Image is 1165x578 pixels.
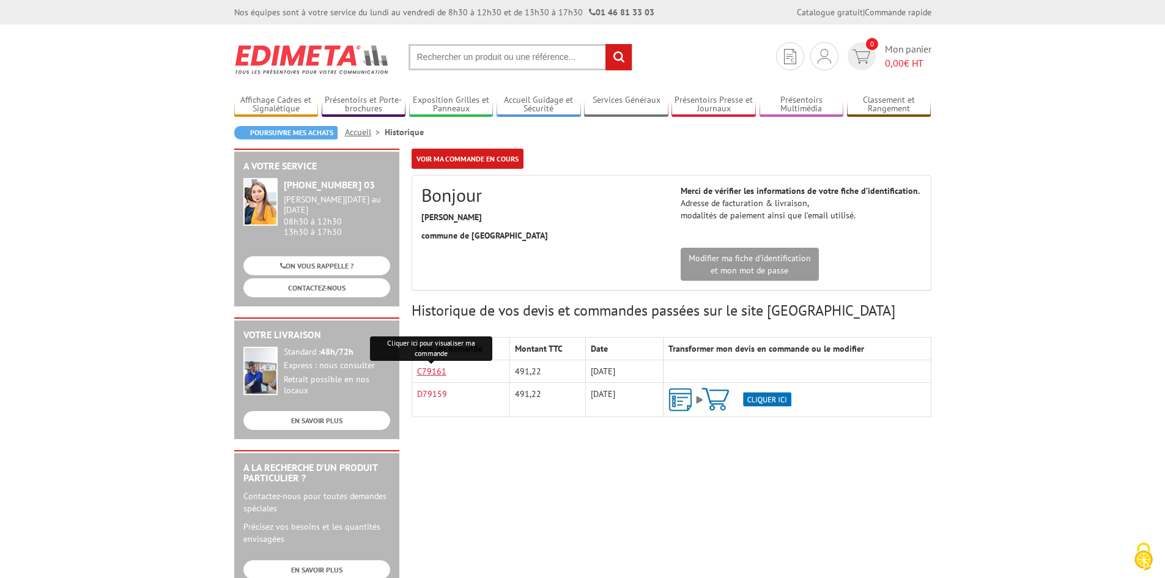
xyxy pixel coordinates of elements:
a: Services Généraux [584,95,668,115]
img: widget-service.jpg [243,178,278,226]
div: Express : nous consulter [284,360,390,371]
strong: [PERSON_NAME] [421,212,482,223]
a: Accueil Guidage et Sécurité [497,95,581,115]
td: 491,22 [510,383,585,417]
a: Modifier ma fiche d'identificationet mon mot de passe [681,248,819,281]
a: CONTACTEZ-NOUS [243,278,390,297]
td: [DATE] [585,360,663,383]
div: | [797,6,931,18]
h2: A la recherche d'un produit particulier ? [243,462,390,484]
a: C79161 [417,366,446,377]
a: D79159 [417,388,447,399]
a: Classement et Rangement [847,95,931,115]
a: Présentoirs Presse et Journaux [671,95,756,115]
a: Présentoirs Multimédia [760,95,844,115]
div: Retrait possible en nos locaux [284,374,390,396]
span: Mon panier [885,42,931,70]
input: rechercher [605,44,632,70]
h2: Votre livraison [243,330,390,341]
span: 0,00 [885,57,904,69]
a: Voir ma commande en cours [412,149,523,169]
span: 0 [866,38,878,50]
img: Cookies (fenêtre modale) [1128,541,1159,572]
a: Commande rapide [865,7,931,18]
div: Nos équipes sont à votre service du lundi au vendredi de 8h30 à 12h30 et de 13h30 à 17h30 [234,6,654,18]
span: € HT [885,56,931,70]
img: devis rapide [818,49,831,64]
a: Catalogue gratuit [797,7,863,18]
td: [DATE] [585,383,663,417]
img: Edimeta [234,37,390,82]
strong: commune de [GEOGRAPHIC_DATA] [421,230,548,241]
h2: Bonjour [421,185,662,205]
a: Affichage Cadres et Signalétique [234,95,319,115]
strong: 48h/72h [320,346,353,357]
a: EN SAVOIR PLUS [243,411,390,430]
h2: A votre service [243,161,390,172]
a: Présentoirs et Porte-brochures [322,95,406,115]
a: Accueil [345,127,385,138]
button: Cookies (fenêtre modale) [1122,536,1165,578]
strong: [PHONE_NUMBER] 03 [284,179,375,191]
li: Historique [385,126,424,138]
div: [PERSON_NAME][DATE] au [DATE] [284,195,390,215]
img: widget-livraison.jpg [243,347,278,395]
img: devis rapide [852,50,870,64]
th: Montant TTC [510,338,585,360]
h3: Historique de vos devis et commandes passées sur le site [GEOGRAPHIC_DATA] [412,303,931,319]
p: Adresse de facturation & livraison, modalités de paiement ainsi que l’email utilisé. [681,185,922,221]
img: devis rapide [784,49,796,64]
div: Standard : [284,347,390,358]
td: 491,22 [510,360,585,383]
a: Poursuivre mes achats [234,126,338,139]
th: Transformer mon devis en commande ou le modifier [664,338,931,360]
p: Précisez vos besoins et les quantités envisagées [243,521,390,545]
input: Rechercher un produit ou une référence... [409,44,632,70]
th: Date [585,338,663,360]
strong: Merci de vérifier les informations de votre fiche d’identification. [681,185,920,196]
div: Cliquer ici pour visualiser ma commande [370,336,492,361]
a: devis rapide 0 Mon panier 0,00€ HT [845,42,931,70]
img: ajout-vers-panier.png [668,388,791,412]
div: 08h30 à 12h30 13h30 à 17h30 [284,195,390,237]
strong: 01 46 81 33 03 [589,7,654,18]
a: Exposition Grilles et Panneaux [409,95,494,115]
a: ON VOUS RAPPELLE ? [243,256,390,275]
p: Contactez-nous pour toutes demandes spéciales [243,490,390,514]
